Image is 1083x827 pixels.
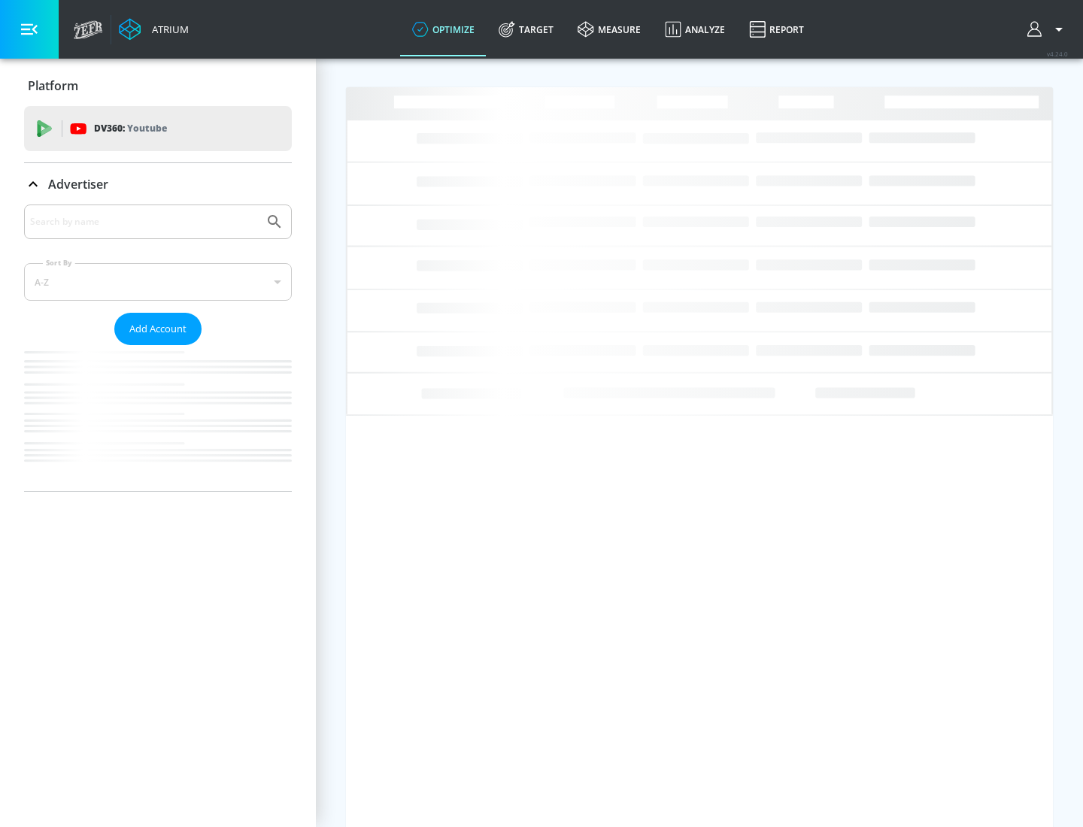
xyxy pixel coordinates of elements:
div: Platform [24,65,292,107]
a: Analyze [653,2,737,56]
a: optimize [400,2,487,56]
a: Atrium [119,18,189,41]
button: Add Account [114,313,202,345]
input: Search by name [30,212,258,232]
a: measure [566,2,653,56]
label: Sort By [43,258,75,268]
nav: list of Advertiser [24,345,292,491]
p: Advertiser [48,176,108,192]
div: A-Z [24,263,292,301]
span: Add Account [129,320,187,338]
a: Report [737,2,816,56]
p: Platform [28,77,78,94]
div: Atrium [146,23,189,36]
a: Target [487,2,566,56]
div: Advertiser [24,204,292,491]
div: Advertiser [24,163,292,205]
p: Youtube [127,120,167,136]
div: DV360: Youtube [24,106,292,151]
span: v 4.24.0 [1047,50,1068,58]
p: DV360: [94,120,167,137]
